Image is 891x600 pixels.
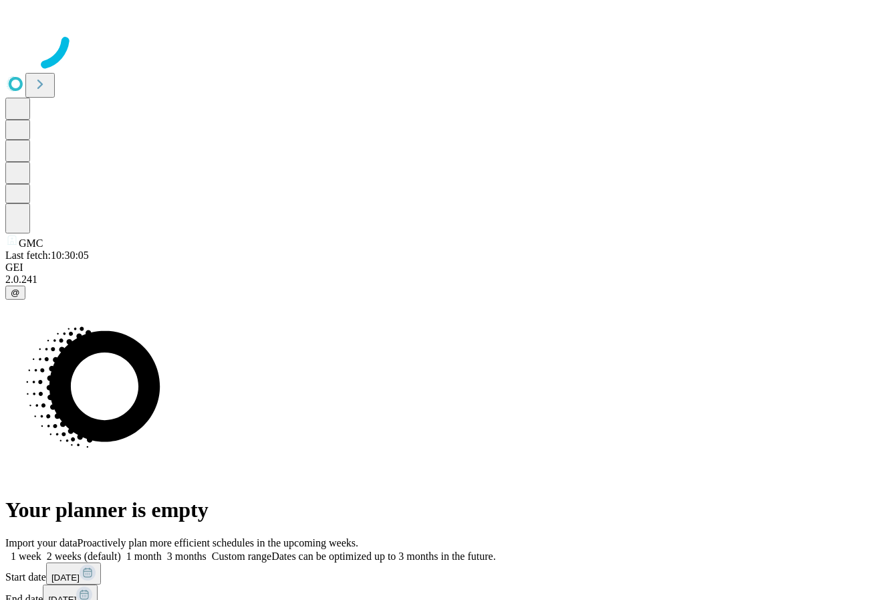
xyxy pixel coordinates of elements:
[126,551,162,562] span: 1 month
[78,537,358,548] span: Proactively plan more efficient schedules in the upcoming weeks.
[212,551,271,562] span: Custom range
[271,551,495,562] span: Dates can be optimized up to 3 months in the future.
[5,274,886,286] div: 2.0.241
[167,551,207,562] span: 3 months
[47,551,121,562] span: 2 weeks (default)
[5,286,25,300] button: @
[46,563,101,585] button: [DATE]
[5,498,886,522] h1: Your planner is empty
[5,537,78,548] span: Import your data
[5,249,89,261] span: Last fetch: 10:30:05
[11,551,41,562] span: 1 week
[51,573,80,583] span: [DATE]
[19,237,43,249] span: GMC
[11,288,20,298] span: @
[5,563,886,585] div: Start date
[5,262,886,274] div: GEI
